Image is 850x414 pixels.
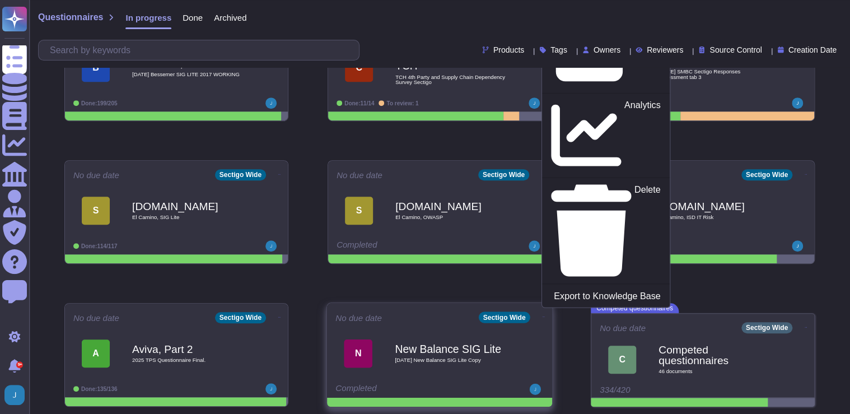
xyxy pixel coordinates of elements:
[529,97,540,109] img: user
[608,346,636,374] div: C
[600,324,646,332] span: No due date
[658,201,770,212] b: [DOMAIN_NAME]
[658,369,770,374] span: 46 document s
[493,46,524,54] span: Products
[132,72,244,77] span: [DATE] Bessemer SIG LITE 2017 WORKING
[345,54,373,82] div: C
[529,240,540,252] img: user
[647,46,683,54] span: Reviewers
[478,311,530,323] div: Sectigo Wide
[335,384,474,395] div: Completed
[395,75,507,85] span: TCH 4th Party and Supply Chain Dependency Survey Sectigo
[2,383,32,407] button: user
[345,197,373,225] div: S
[132,344,244,355] b: Aviva, Part 2
[634,185,661,277] p: Delete
[395,343,508,354] b: New Balance SIG Lite
[183,13,203,22] span: Done
[125,13,171,22] span: In progress
[478,169,529,180] div: Sectigo Wide
[132,215,244,220] span: El Camino, SIG Lite
[741,169,792,180] div: Sectigo Wide
[395,357,508,363] span: [DATE] New Balance SIG Lite Copy
[709,46,762,54] span: Source Control
[542,98,670,173] a: Analytics
[594,46,620,54] span: Owners
[600,385,630,394] span: 334/420
[631,10,661,86] p: Archive
[38,13,103,22] span: Questionnaires
[530,384,541,395] img: user
[82,54,110,82] div: B
[395,201,507,212] b: [DOMAIN_NAME]
[550,46,567,54] span: Tags
[395,50,507,71] b: Clearing House, the - TCH
[82,197,110,225] div: S
[16,361,23,368] div: 9+
[265,97,277,109] img: user
[215,169,266,180] div: Sectigo Wide
[132,201,244,212] b: [DOMAIN_NAME]
[395,215,507,220] span: El Camino, OWASP
[337,171,382,179] span: No due date
[265,383,277,394] img: user
[554,291,660,300] p: Export to Knowledge Base
[344,100,374,106] span: Done: 11/14
[658,215,770,220] span: El Camino, ISD IT Risk
[792,240,803,252] img: user
[658,69,770,80] span: [DATE] SMBC Sectigo Responses Assessment tab 3
[215,312,266,323] div: Sectigo Wide
[542,183,670,279] a: Delete
[792,97,803,109] img: user
[741,322,792,333] div: Sectigo Wide
[335,313,382,322] span: No due date
[788,46,837,54] span: Creation Date
[81,243,118,249] span: Done: 114/117
[658,345,770,366] b: Competed questionnaires
[265,240,277,252] img: user
[386,100,418,106] span: To review: 1
[542,289,670,303] a: Export to Knowledge Base
[44,40,359,60] input: Search by keywords
[132,58,244,69] b: Bessemer, Part 2
[624,101,661,171] p: Analytics
[337,240,474,252] div: Completed
[214,13,246,22] span: Archived
[4,385,25,405] img: user
[81,100,118,106] span: Done: 199/205
[542,7,670,89] a: Archive
[73,314,119,322] span: No due date
[344,339,372,368] div: N
[82,339,110,368] div: A
[132,357,244,363] span: 2025 TPS Questionnaire Final.
[591,303,679,313] span: Competed questionnaires
[73,171,119,179] span: No due date
[81,386,118,392] span: Done: 135/136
